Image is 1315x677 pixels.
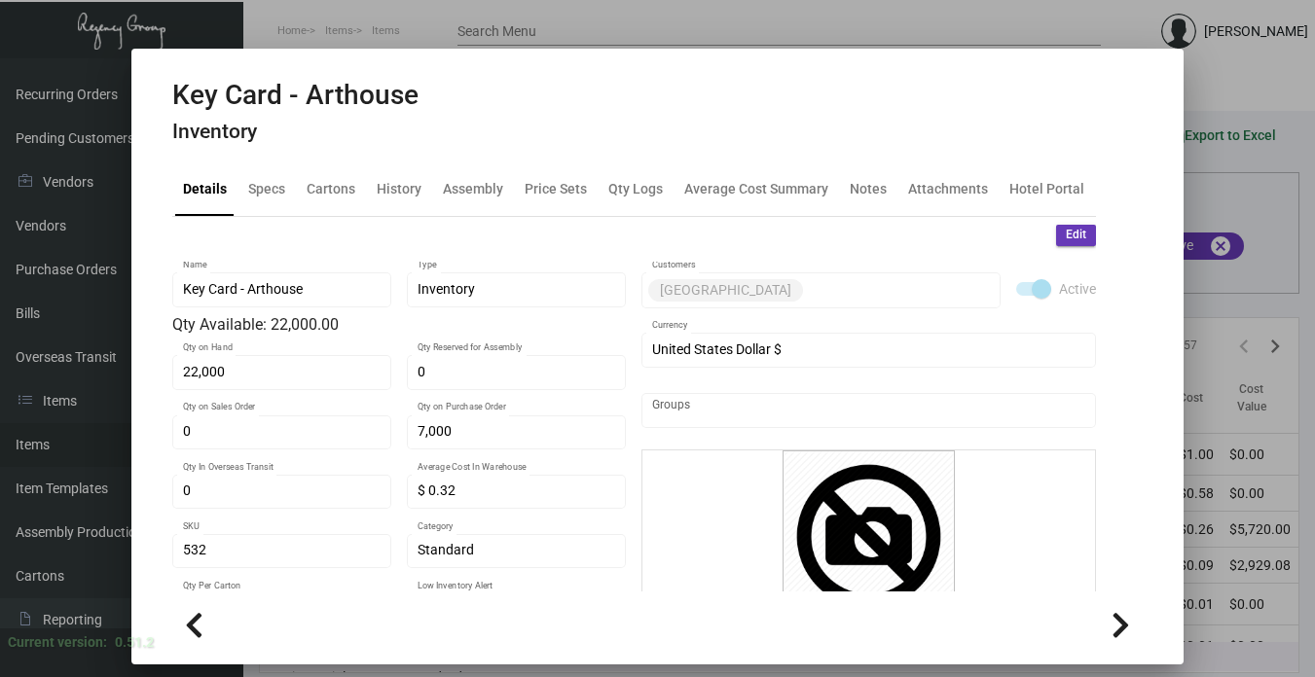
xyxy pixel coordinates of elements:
[172,79,419,112] h2: Key Card - Arthouse
[115,632,154,653] div: 0.51.2
[443,179,503,199] div: Assembly
[172,313,626,337] div: Qty Available: 22,000.00
[648,279,803,302] mat-chip: [GEOGRAPHIC_DATA]
[807,282,990,298] input: Add new..
[525,179,587,199] div: Price Sets
[1009,179,1084,199] div: Hotel Portal
[1056,225,1096,246] button: Edit
[1059,277,1096,301] span: Active
[172,120,419,144] h4: Inventory
[377,179,421,199] div: History
[183,179,227,199] div: Details
[908,179,988,199] div: Attachments
[608,179,663,199] div: Qty Logs
[1066,227,1086,243] span: Edit
[684,179,828,199] div: Average Cost Summary
[850,179,887,199] div: Notes
[652,403,1085,418] input: Add new..
[8,632,107,653] div: Current version:
[248,179,285,199] div: Specs
[307,179,355,199] div: Cartons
